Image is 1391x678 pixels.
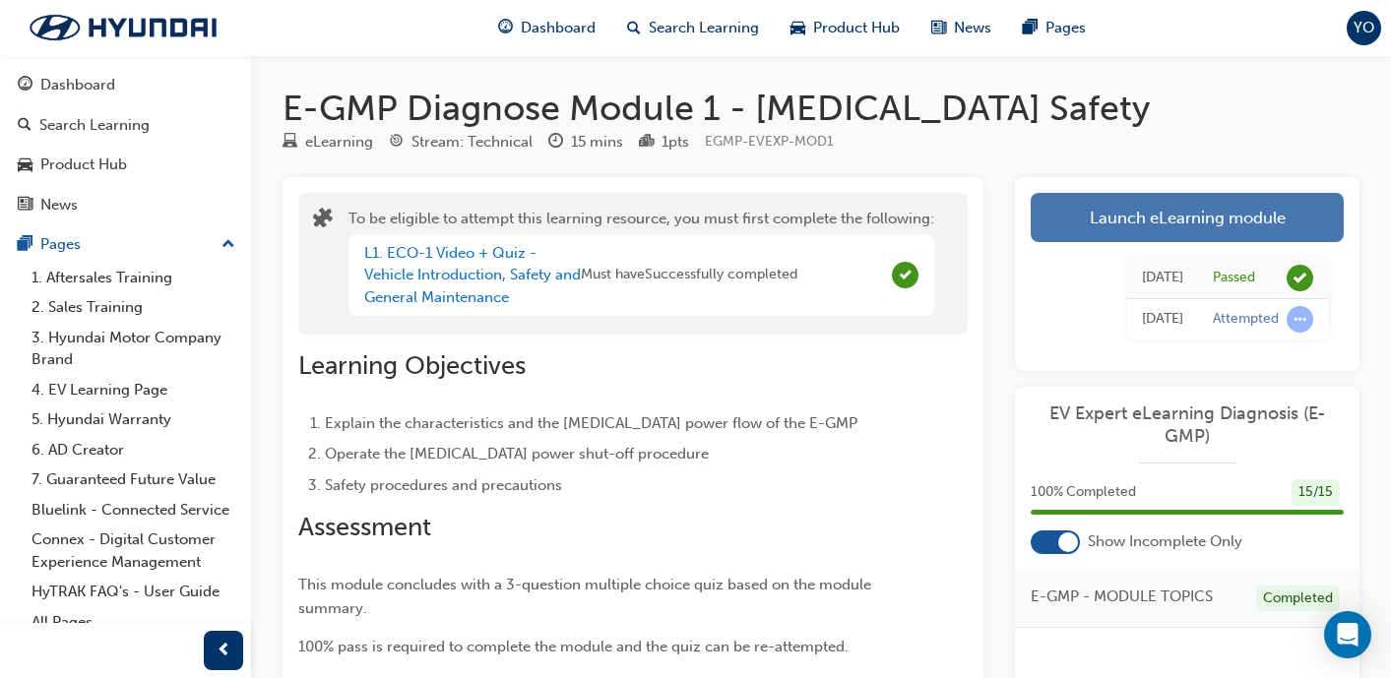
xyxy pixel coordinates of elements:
span: pages-icon [1023,16,1038,40]
div: News [40,194,78,216]
span: YO [1354,17,1374,39]
a: L1. ECO-1 Video + Quiz - Vehicle Introduction, Safety and General Maintenance [364,244,581,306]
a: 7. Guaranteed Future Value [24,464,243,495]
a: 2. Sales Training [24,292,243,323]
span: Pages [1045,17,1086,39]
div: To be eligible to attempt this learning resource, you must first complete the following: [348,208,934,320]
a: news-iconNews [916,8,1007,48]
span: news-icon [18,197,32,215]
div: Pages [40,233,81,256]
span: E-GMP - MODULE TOPICS [1031,586,1213,608]
div: Stream [389,130,533,154]
span: Show Incomplete Only [1088,530,1242,553]
a: 4. EV Learning Page [24,375,243,405]
span: car-icon [18,156,32,174]
span: Search Learning [649,17,759,39]
span: Learning resource code [705,133,834,150]
div: 15 mins [571,131,623,154]
a: EV Expert eLearning Diagnosis (E-GMP) [1031,402,1344,447]
a: Dashboard [8,67,243,103]
a: Connex - Digital Customer Experience Management [24,524,243,577]
div: Open Intercom Messenger [1324,611,1371,658]
span: This module concludes with a 3-question multiple choice quiz based on the module summary. [298,576,875,617]
span: learningRecordVerb_ATTEMPT-icon [1287,306,1313,333]
div: 15 / 15 [1292,479,1340,506]
div: Dashboard [40,74,115,96]
img: Trak [10,7,236,48]
div: Type [283,130,373,154]
span: Explain the characteristics and the [MEDICAL_DATA] power flow of the E-GMP [325,414,857,432]
span: puzzle-icon [313,210,333,232]
span: Product Hub [813,17,900,39]
div: Completed [1256,586,1340,612]
a: All Pages [24,607,243,638]
span: Assessment [298,512,431,542]
button: DashboardSearch LearningProduct HubNews [8,63,243,226]
span: pages-icon [18,236,32,254]
button: YO [1347,11,1381,45]
span: guage-icon [18,77,32,94]
span: up-icon [221,232,235,258]
div: Points [639,130,689,154]
div: Sat Feb 01 2025 18:49:16 GMT+1100 (Australian Eastern Daylight Time) [1142,308,1183,331]
span: Safety procedures and precautions [325,476,562,494]
a: search-iconSearch Learning [611,8,775,48]
a: Search Learning [8,107,243,144]
span: news-icon [931,16,946,40]
div: Attempted [1213,310,1279,329]
a: News [8,187,243,223]
div: Duration [548,130,623,154]
button: Pages [8,226,243,263]
div: eLearning [305,131,373,154]
a: 5. Hyundai Warranty [24,404,243,435]
div: Stream: Technical [411,131,533,154]
a: 3. Hyundai Motor Company Brand [24,323,243,375]
span: Operate the [MEDICAL_DATA] power shut-off procedure [325,445,709,462]
a: pages-iconPages [1007,8,1102,48]
a: car-iconProduct Hub [775,8,916,48]
a: 6. AD Creator [24,435,243,465]
a: Product Hub [8,147,243,183]
span: search-icon [18,117,32,135]
span: Complete [892,262,918,288]
span: car-icon [790,16,805,40]
a: 1. Aftersales Training [24,263,243,293]
h1: E-GMP Diagnose Module 1 - [MEDICAL_DATA] Safety [283,87,1359,130]
a: Launch eLearning module [1031,193,1344,242]
div: Search Learning [39,114,150,137]
span: podium-icon [639,134,654,152]
span: learningResourceType_ELEARNING-icon [283,134,297,152]
a: HyTRAK FAQ's - User Guide [24,577,243,607]
span: search-icon [627,16,641,40]
span: prev-icon [217,639,231,663]
div: Sat Feb 01 2025 18:59:40 GMT+1100 (Australian Eastern Daylight Time) [1142,267,1183,289]
span: 100% pass is required to complete the module and the quiz can be re-attempted. [298,638,849,655]
span: guage-icon [498,16,513,40]
span: Learning Objectives [298,350,526,381]
span: Must have Successfully completed [581,264,797,286]
span: Dashboard [521,17,596,39]
span: clock-icon [548,134,563,152]
span: learningRecordVerb_PASS-icon [1287,265,1313,291]
a: Bluelink - Connected Service [24,495,243,525]
span: News [954,17,991,39]
span: 100 % Completed [1031,481,1136,504]
a: guage-iconDashboard [482,8,611,48]
div: Passed [1213,269,1255,287]
div: 1 pts [662,131,689,154]
div: Product Hub [40,154,127,176]
span: target-icon [389,134,404,152]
